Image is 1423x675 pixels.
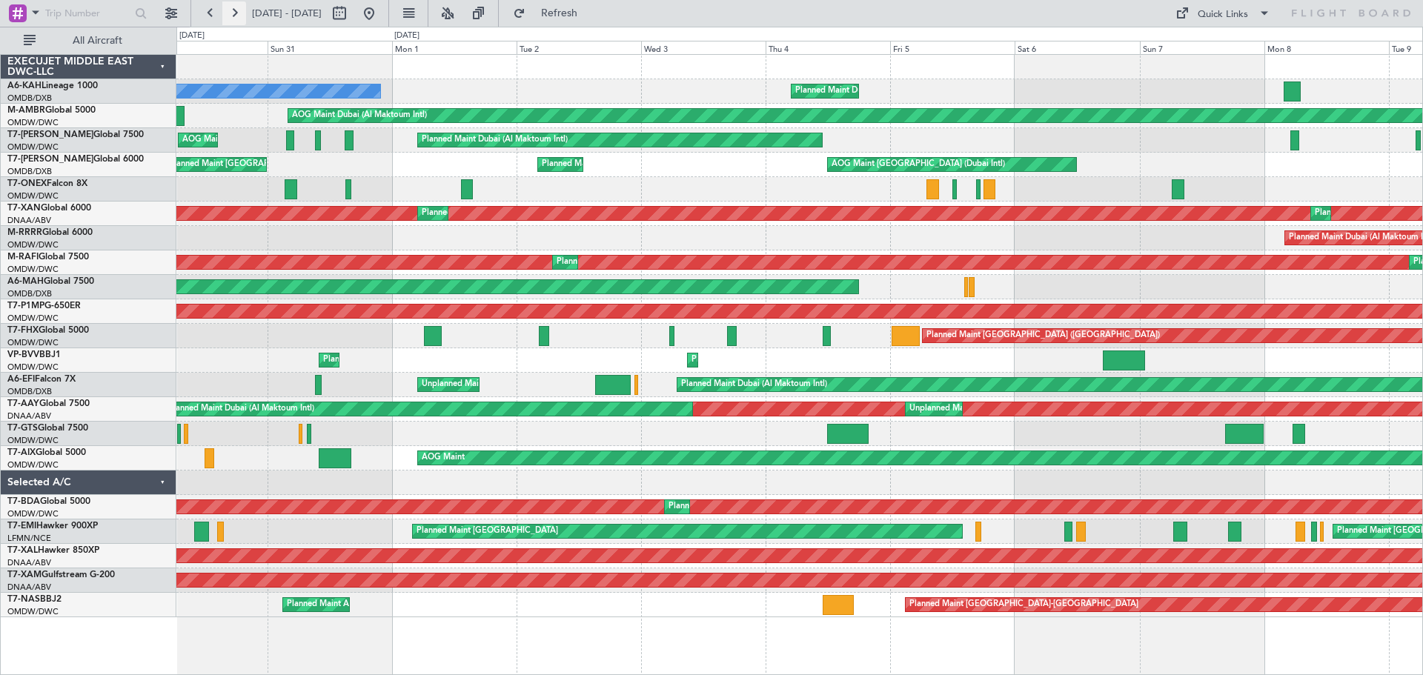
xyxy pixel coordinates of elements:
a: A6-EFIFalcon 7X [7,375,76,384]
span: M-AMBR [7,106,45,115]
button: Refresh [506,1,595,25]
span: Refresh [528,8,591,19]
a: VP-BVVBBJ1 [7,350,61,359]
div: Sun 7 [1140,41,1264,54]
a: T7-P1MPG-650ER [7,302,81,310]
a: OMDB/DXB [7,166,52,177]
a: T7-FHXGlobal 5000 [7,326,89,335]
a: OMDW/DWC [7,606,59,617]
div: Sat 30 [142,41,267,54]
span: T7-AIX [7,448,36,457]
div: Quick Links [1198,7,1248,22]
a: T7-[PERSON_NAME]Global 7500 [7,130,144,139]
span: A6-KAH [7,82,42,90]
a: M-RAFIGlobal 7500 [7,253,89,262]
a: T7-GTSGlobal 7500 [7,424,88,433]
a: T7-ONEXFalcon 8X [7,179,87,188]
div: Planned Maint Abuja ([PERSON_NAME] Intl) [287,593,454,616]
a: T7-EMIHawker 900XP [7,522,98,531]
span: T7-XAN [7,204,41,213]
a: M-AMBRGlobal 5000 [7,106,96,115]
a: T7-XAMGulfstream G-200 [7,571,115,579]
div: Fri 5 [890,41,1015,54]
a: T7-AIXGlobal 5000 [7,448,86,457]
span: [DATE] - [DATE] [252,7,322,20]
span: T7-AAY [7,399,39,408]
a: DNAA/ABV [7,557,51,568]
div: Planned Maint Dubai (Al Maktoum Intl) [669,496,815,518]
div: Planned Maint Dubai (Al Maktoum Intl) [323,349,469,371]
div: AOG Maint [422,447,465,469]
div: Unplanned Maint [GEOGRAPHIC_DATA] (Al Maktoum Intl) [909,398,1129,420]
div: Unplanned Maint [GEOGRAPHIC_DATA] ([GEOGRAPHIC_DATA]) [422,373,666,396]
a: M-RRRRGlobal 6000 [7,228,93,237]
div: Thu 4 [766,41,890,54]
div: Planned Maint [GEOGRAPHIC_DATA] ([GEOGRAPHIC_DATA] Intl) [542,153,789,176]
a: T7-XALHawker 850XP [7,546,99,555]
a: DNAA/ABV [7,215,51,226]
span: T7-GTS [7,424,38,433]
div: AOG Maint Dubai (Al Maktoum Intl) [292,104,427,127]
div: Planned Maint Dubai (Al Maktoum Intl) [795,80,941,102]
div: Planned Maint Dubai (Al Maktoum Intl) [557,251,703,273]
span: M-RRRR [7,228,42,237]
a: T7-BDAGlobal 5000 [7,497,90,506]
div: Mon 8 [1264,41,1389,54]
span: T7-FHX [7,326,39,335]
span: T7-P1MP [7,302,44,310]
a: T7-AAYGlobal 7500 [7,399,90,408]
a: OMDW/DWC [7,264,59,275]
a: T7-[PERSON_NAME]Global 6000 [7,155,144,164]
div: Planned Maint Dubai (Al Maktoum Intl) [422,129,568,151]
div: AOG Maint Dubai (Al Maktoum Intl) [182,129,317,151]
a: OMDB/DXB [7,288,52,299]
a: OMDW/DWC [7,117,59,128]
span: T7-XAM [7,571,42,579]
span: A6-MAH [7,277,44,286]
div: Planned Maint Dubai (Al Maktoum Intl) [691,349,837,371]
a: OMDB/DXB [7,93,52,104]
a: OMDW/DWC [7,435,59,446]
a: T7-NASBBJ2 [7,595,62,604]
a: OMDW/DWC [7,239,59,250]
a: T7-XANGlobal 6000 [7,204,91,213]
div: Mon 1 [392,41,517,54]
div: Planned Maint Dubai (Al Maktoum Intl) [422,202,568,225]
a: A6-MAHGlobal 7500 [7,277,94,286]
a: OMDW/DWC [7,508,59,519]
span: T7-EMI [7,522,36,531]
span: T7-NAS [7,595,40,604]
span: M-RAFI [7,253,39,262]
span: T7-XAL [7,546,38,555]
a: OMDW/DWC [7,190,59,202]
input: Trip Number [45,2,130,24]
span: T7-[PERSON_NAME] [7,130,93,139]
a: OMDW/DWC [7,142,59,153]
div: Sun 31 [268,41,392,54]
a: OMDW/DWC [7,459,59,470]
div: Planned Maint Dubai (Al Maktoum Intl) [168,398,314,420]
a: DNAA/ABV [7,410,51,422]
div: AOG Maint [GEOGRAPHIC_DATA] (Dubai Intl) [832,153,1005,176]
span: All Aircraft [39,36,156,46]
button: All Aircraft [16,29,161,53]
div: [DATE] [179,30,205,42]
a: A6-KAHLineage 1000 [7,82,98,90]
span: VP-BVV [7,350,39,359]
span: T7-ONEX [7,179,47,188]
button: Quick Links [1168,1,1278,25]
a: OMDW/DWC [7,337,59,348]
a: OMDW/DWC [7,313,59,324]
div: Planned Maint [GEOGRAPHIC_DATA] [417,520,558,542]
a: DNAA/ABV [7,582,51,593]
div: Planned Maint [GEOGRAPHIC_DATA]-[GEOGRAPHIC_DATA] [909,593,1138,616]
span: T7-[PERSON_NAME] [7,155,93,164]
div: Planned Maint [GEOGRAPHIC_DATA] ([GEOGRAPHIC_DATA]) [926,325,1160,347]
div: [DATE] [394,30,419,42]
a: OMDW/DWC [7,362,59,373]
div: Tue 2 [517,41,641,54]
a: LFMN/NCE [7,533,51,544]
div: Wed 3 [641,41,766,54]
a: OMDB/DXB [7,386,52,397]
span: A6-EFI [7,375,35,384]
